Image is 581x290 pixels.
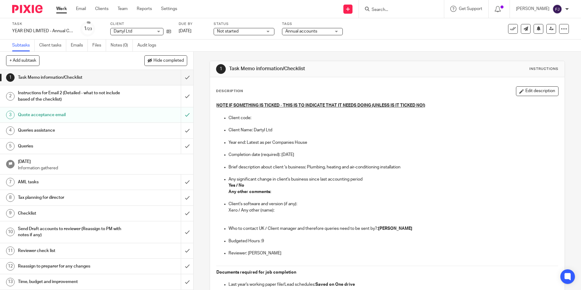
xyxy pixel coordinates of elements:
[6,178,15,186] div: 7
[18,142,122,151] h1: Queries
[12,28,73,34] div: YEAR END LIMITED - Annual COMPANY accounts and CT600 return
[459,7,482,11] span: Get Support
[216,103,425,108] u: NOTE IF SOMETHING IS TICKED - THIS IS TO INDICATE THAT IT NEEDS DOING (UNLESS IS IT TICKED NO!)
[229,164,558,170] p: Brief description about client 's business: Plumbing, heating and air-conditioning installation
[18,277,122,286] h1: Time, budget and improvement
[229,238,558,244] p: Budgeted Hours :9
[315,282,355,287] strong: Saved on One drive
[529,67,559,71] div: Instructions
[229,127,558,133] p: Client Name: Dartyl Ltd
[282,22,343,26] label: Tags
[216,64,226,74] div: 1
[111,40,133,51] a: Notes (0)
[12,5,43,13] img: Pixie
[18,246,122,255] h1: Reviewer check list
[18,73,122,82] h1: Task Memo information/Checklist
[229,115,558,121] p: Client code:
[229,226,558,232] p: Who to contact UK / Client manager and therefore queries need to be sent by?:
[12,22,73,26] label: Task
[229,152,558,158] p: Completion date (required): [DATE]
[516,86,559,96] button: Edit description
[6,228,15,236] div: 10
[12,40,35,51] a: Subtasks
[6,126,15,135] div: 4
[18,110,122,119] h1: Quote acceptance email
[18,165,187,171] p: Information gathered
[217,29,239,33] span: Not started
[229,281,558,288] p: Last year's working paper file/Lead schedules:
[18,157,187,165] h1: [DATE]
[229,250,558,256] p: Reviewer: [PERSON_NAME]
[18,262,122,271] h1: Reassign to preparer for any changes
[6,92,15,101] div: 2
[18,88,122,104] h1: Instructions for Email 2 (Detailed - what to not include based of the checklist)
[153,58,184,63] span: Hide completed
[516,6,549,12] p: [PERSON_NAME]
[6,209,15,218] div: 9
[179,29,191,33] span: [DATE]
[229,201,558,207] p: Client's software and version (if any):
[6,247,15,255] div: 11
[84,25,92,32] div: 1
[137,6,152,12] a: Reports
[371,7,426,13] input: Search
[18,178,122,187] h1: AML tasks
[6,278,15,286] div: 13
[18,209,122,218] h1: Checklist
[6,73,15,82] div: 1
[18,193,122,202] h1: Tax planning for director
[6,262,15,271] div: 12
[76,6,86,12] a: Email
[137,40,161,51] a: Audit logs
[214,22,274,26] label: Status
[378,226,412,231] strong: [PERSON_NAME]
[6,55,40,66] button: + Add subtask
[216,270,296,274] strong: Documents required for job completion
[229,190,271,194] strong: Any other comments:
[71,40,88,51] a: Emails
[161,6,177,12] a: Settings
[87,27,92,31] small: /23
[39,40,66,51] a: Client tasks
[179,22,206,26] label: Due by
[6,111,15,119] div: 3
[6,142,15,150] div: 5
[92,40,106,51] a: Files
[114,29,132,33] span: Dartyl Ltd
[95,6,108,12] a: Clients
[229,183,244,188] strong: Yes / No
[229,176,558,182] p: Any significant change in client's business since last accounting period
[216,89,243,94] p: Description
[552,4,562,14] img: svg%3E
[229,66,400,72] h1: Task Memo information/Checklist
[285,29,317,33] span: Annual accounts
[229,140,558,146] p: Year end: Latest as per Companies House
[229,207,558,213] p: Xero / Any other (name):
[110,22,171,26] label: Client
[118,6,128,12] a: Team
[18,224,122,240] h1: Send Draft accounts to reviewer (Reassign to PM with notes if any)
[56,6,67,12] a: Work
[18,126,122,135] h1: Queries assistance
[6,193,15,202] div: 8
[144,55,187,66] button: Hide completed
